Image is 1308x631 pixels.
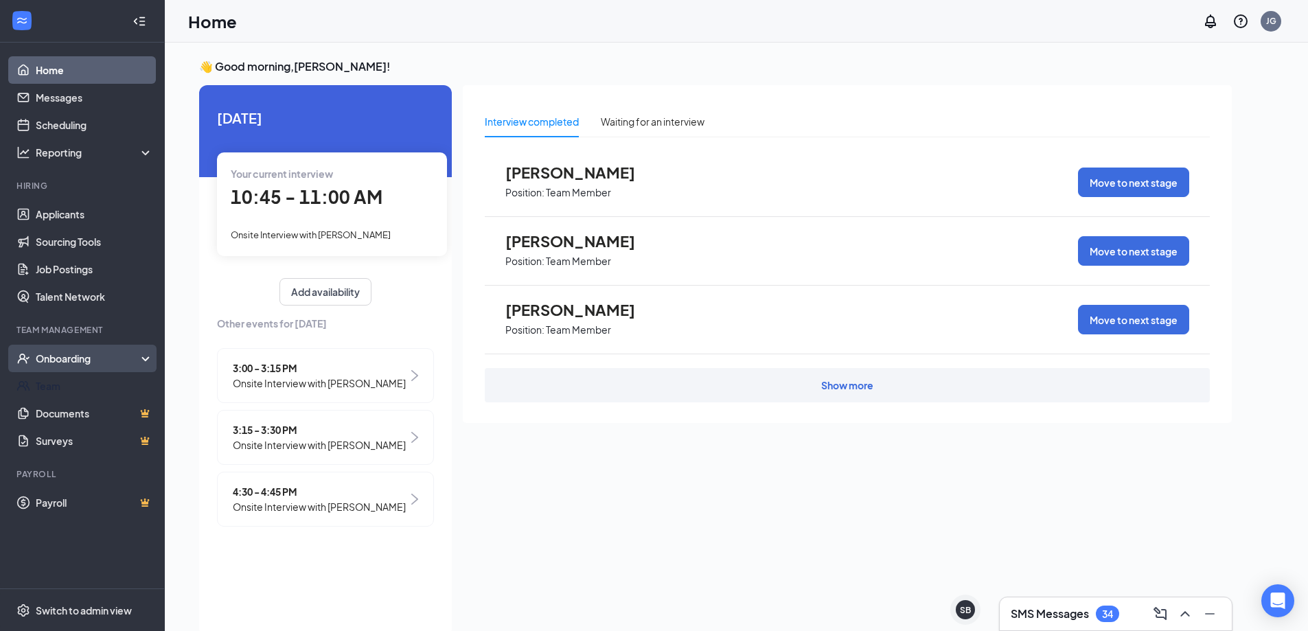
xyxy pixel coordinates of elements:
a: Scheduling [36,111,153,139]
span: Onsite Interview with [PERSON_NAME] [233,376,406,391]
div: JG [1266,15,1276,27]
svg: WorkstreamLogo [15,14,29,27]
svg: Collapse [133,14,146,28]
a: SurveysCrown [36,427,153,455]
p: Position: [505,323,544,336]
p: Team Member [546,255,611,268]
a: Messages [36,84,153,111]
a: Talent Network [36,283,153,310]
div: Interview completed [485,114,579,129]
p: Position: [505,186,544,199]
h3: 👋 Good morning, [PERSON_NAME] ! [199,59,1232,74]
div: Show more [821,378,873,392]
span: [DATE] [217,107,434,128]
div: Hiring [16,180,150,192]
span: Onsite Interview with [PERSON_NAME] [233,437,406,452]
a: Job Postings [36,255,153,283]
h1: Home [188,10,237,33]
button: Add availability [279,278,371,306]
svg: ChevronUp [1177,606,1193,622]
button: Minimize [1199,603,1221,625]
button: Move to next stage [1078,168,1189,197]
span: 3:15 - 3:30 PM [233,422,406,437]
div: SB [960,604,971,616]
div: Waiting for an interview [601,114,704,129]
span: 4:30 - 4:45 PM [233,484,406,499]
p: Team Member [546,186,611,199]
span: Onsite Interview with [PERSON_NAME] [231,229,391,240]
span: Your current interview [231,168,333,180]
h3: SMS Messages [1011,606,1089,621]
button: Move to next stage [1078,305,1189,334]
span: 10:45 - 11:00 AM [231,185,382,208]
svg: UserCheck [16,352,30,365]
svg: Notifications [1202,13,1219,30]
a: Applicants [36,200,153,228]
span: [PERSON_NAME] [505,232,656,250]
svg: Settings [16,604,30,617]
a: DocumentsCrown [36,400,153,427]
a: Team [36,372,153,400]
div: Onboarding [36,352,141,365]
div: Payroll [16,468,150,480]
span: [PERSON_NAME] [505,301,656,319]
div: Switch to admin view [36,604,132,617]
span: [PERSON_NAME] [505,163,656,181]
button: Move to next stage [1078,236,1189,266]
p: Team Member [546,323,611,336]
a: Sourcing Tools [36,228,153,255]
button: ChevronUp [1174,603,1196,625]
svg: Analysis [16,146,30,159]
svg: Minimize [1202,606,1218,622]
svg: QuestionInfo [1232,13,1249,30]
svg: ComposeMessage [1152,606,1169,622]
div: Open Intercom Messenger [1261,584,1294,617]
span: 3:00 - 3:15 PM [233,360,406,376]
div: Reporting [36,146,154,159]
span: Onsite Interview with [PERSON_NAME] [233,499,406,514]
div: 34 [1102,608,1113,620]
a: PayrollCrown [36,489,153,516]
p: Position: [505,255,544,268]
button: ComposeMessage [1149,603,1171,625]
span: Other events for [DATE] [217,316,434,331]
a: Home [36,56,153,84]
div: Team Management [16,324,150,336]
